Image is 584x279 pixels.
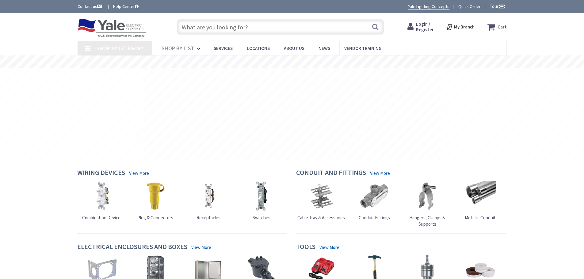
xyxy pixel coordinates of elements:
a: Yale Lighting Concepts [408,3,449,10]
a: Conduit Fittings Conduit Fittings [359,181,390,221]
h4: Tools [296,243,315,252]
a: Contact us [78,3,103,9]
span: Receptacles [197,215,220,221]
a: Hangers, Clamps & Supports Hangers, Clamps & Supports [402,181,452,228]
input: What are you looking for? [177,19,384,35]
a: View More [129,170,149,176]
img: Combination Devices [87,181,118,211]
span: News [319,45,330,51]
img: Metallic Conduit [465,181,496,211]
span: Conduit Fittings [359,215,390,221]
span: Shop By List [162,45,194,52]
span: Vendor Training [344,45,382,51]
span: Combination Devices [82,215,123,221]
img: Conduit Fittings [359,181,390,211]
img: Yale Electric Supply Co. [78,18,147,37]
a: Cable Tray & Accessories Cable Tray & Accessories [297,181,345,221]
img: Switches [246,181,277,211]
a: Login / Register [407,21,434,32]
span: Switches [253,215,270,221]
span: Login / Register [416,21,434,32]
img: Plug & Connectors [140,181,171,211]
span: Hangers, Clamps & Supports [409,215,445,227]
a: Plug & Connectors Plug & Connectors [137,181,173,221]
span: Services [214,45,233,51]
span: Locations [247,45,270,51]
a: Switches Switches [246,181,277,221]
a: View More [191,244,211,251]
div: My Branch [446,21,475,32]
a: Help Center [113,3,139,9]
h4: Wiring Devices [77,169,125,178]
a: Metallic Conduit Metallic Conduit [465,181,496,221]
img: Cable Tray & Accessories [306,181,337,211]
span: Tour [490,3,505,9]
strong: My Branch [454,24,475,30]
span: Metallic Conduit [465,215,496,221]
a: Receptacles Receptacles [193,181,224,221]
img: Hangers, Clamps & Supports [412,181,443,211]
a: Combination Devices Combination Devices [82,181,123,221]
strong: Cart [498,21,507,32]
h4: Electrical Enclosures and Boxes [77,243,187,252]
a: View More [319,244,339,251]
h4: Conduit and Fittings [296,169,366,178]
a: Quick Order [458,3,481,9]
span: Plug & Connectors [137,215,173,221]
span: About Us [284,45,304,51]
span: Shop By Category [97,45,143,52]
a: Cart [487,21,507,32]
a: View More [370,170,390,176]
span: Cable Tray & Accessories [297,215,345,221]
img: Receptacles [193,181,224,211]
